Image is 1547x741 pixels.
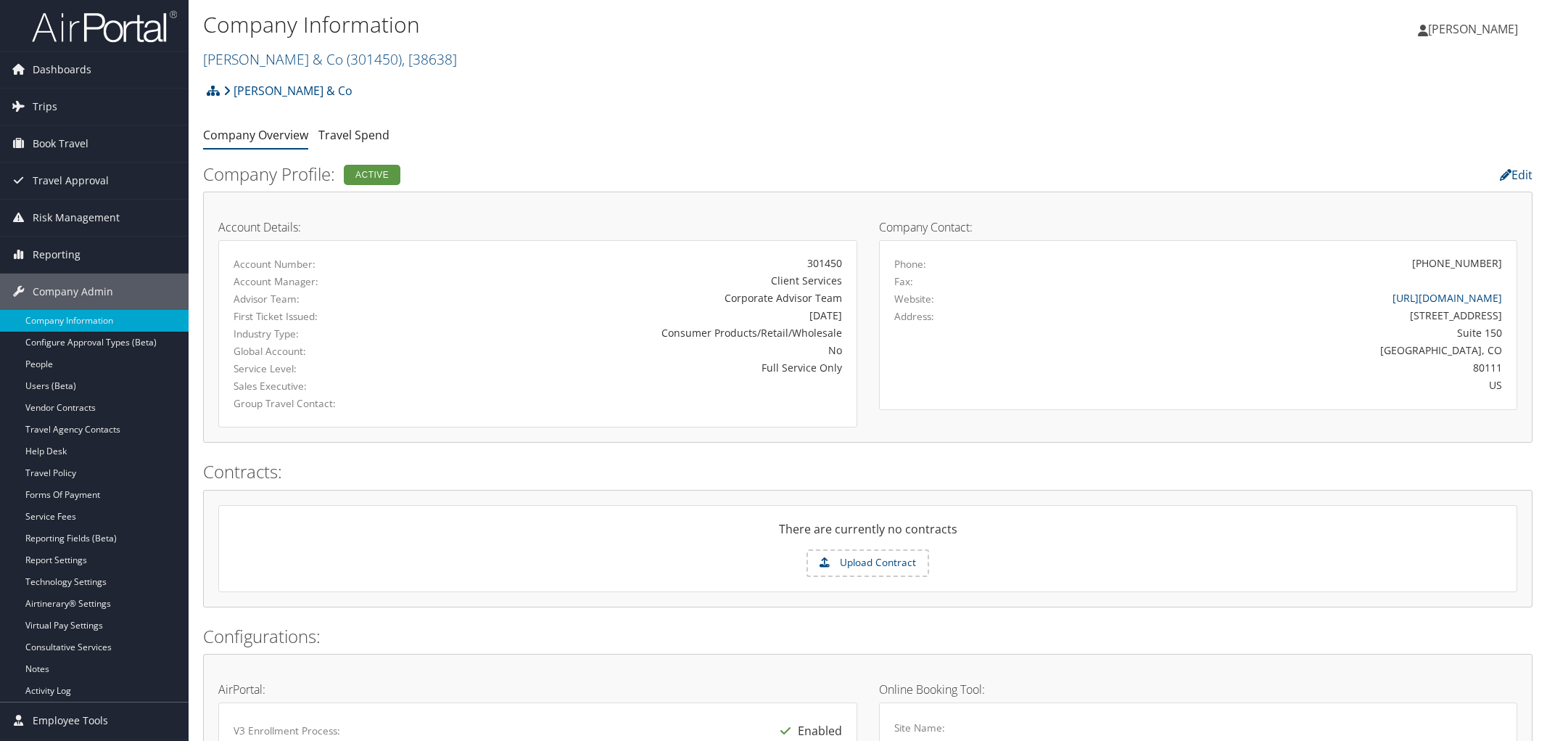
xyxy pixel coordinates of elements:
span: Travel Approval [33,163,109,199]
h4: Online Booking Tool: [879,684,1518,695]
label: Account Number: [234,257,421,271]
span: Trips [33,89,57,125]
label: Group Travel Contact: [234,396,421,411]
label: Fax: [894,274,913,289]
h1: Company Information [203,9,1089,40]
label: Global Account: [234,344,421,359]
div: Full Service Only [444,360,842,375]
div: [GEOGRAPHIC_DATA], CO [1052,343,1502,358]
h2: Contracts: [203,459,1532,484]
div: Suite 150 [1052,325,1502,340]
a: [PERSON_NAME] & Co [223,76,352,105]
img: airportal-logo.png [32,9,177,44]
label: Industry Type: [234,327,421,341]
h4: Account Details: [218,221,857,233]
label: Service Level: [234,361,421,376]
h4: AirPortal: [218,684,857,695]
label: Advisor Team: [234,292,421,306]
a: [URL][DOMAIN_NAME] [1393,291,1502,305]
label: Site Name: [894,721,945,735]
label: V3 Enrollment Process: [234,724,340,738]
span: Reporting [33,237,81,273]
label: Upload Contract [808,551,928,576]
div: No [444,343,842,358]
div: There are currently no contracts [219,520,1517,549]
h2: Configurations: [203,624,1532,649]
span: Risk Management [33,200,120,236]
span: , [ 38638 ] [402,49,457,69]
label: Website: [894,292,934,306]
div: 301450 [444,255,842,271]
span: [PERSON_NAME] [1428,21,1518,37]
div: [PHONE_NUMBER] [1412,255,1502,271]
div: US [1052,377,1502,393]
span: ( 301450 ) [347,49,402,69]
a: Company Overview [203,127,308,143]
a: [PERSON_NAME] & Co [203,49,457,69]
div: Consumer Products/Retail/Wholesale [444,325,842,340]
span: Book Travel [33,126,88,162]
div: Active [344,165,400,185]
div: [DATE] [444,308,842,323]
span: Employee Tools [33,703,108,739]
a: [PERSON_NAME] [1418,7,1532,51]
label: First Ticket Issued: [234,309,421,324]
span: Dashboards [33,52,91,88]
div: Corporate Advisor Team [444,290,842,306]
h2: Company Profile: [203,162,1082,187]
label: Address: [894,309,934,324]
div: 80111 [1052,360,1502,375]
div: Client Services [444,273,842,288]
h4: Company Contact: [879,221,1518,233]
span: Company Admin [33,274,113,310]
label: Phone: [894,257,926,271]
a: Edit [1500,167,1532,183]
label: Sales Executive: [234,379,421,393]
div: [STREET_ADDRESS] [1052,308,1502,323]
a: Travel Spend [318,127,389,143]
label: Account Manager: [234,274,421,289]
